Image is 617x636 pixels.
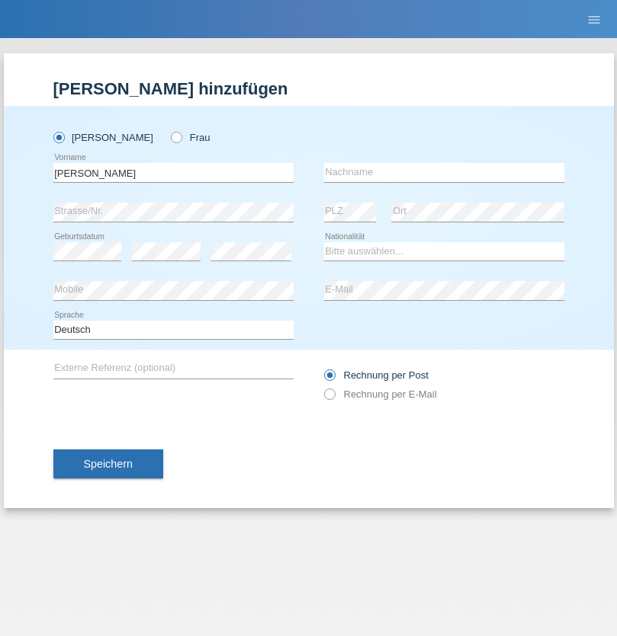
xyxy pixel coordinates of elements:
a: menu [579,14,609,24]
input: Rechnung per Post [324,369,334,388]
label: Rechnung per Post [324,369,429,381]
input: Rechnung per E-Mail [324,388,334,407]
input: Frau [171,132,181,142]
span: Speichern [84,458,133,470]
input: [PERSON_NAME] [53,132,63,142]
label: Rechnung per E-Mail [324,388,437,400]
label: [PERSON_NAME] [53,132,153,143]
label: Frau [171,132,210,143]
button: Speichern [53,449,163,478]
i: menu [586,12,602,27]
h1: [PERSON_NAME] hinzufügen [53,79,564,98]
